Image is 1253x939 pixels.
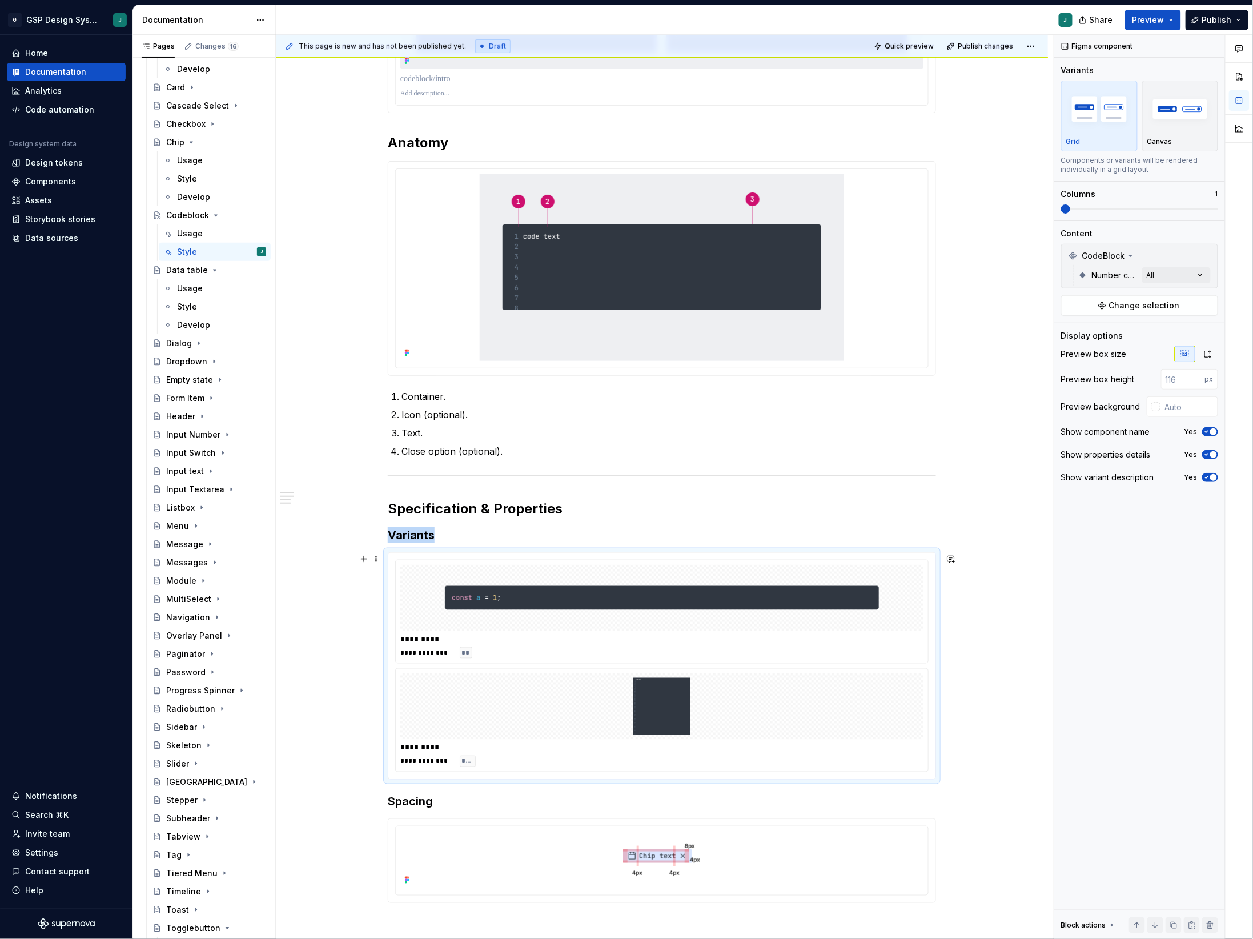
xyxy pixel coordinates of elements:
span: Publish changes [958,42,1013,51]
div: Documentation [25,66,86,78]
p: px [1205,375,1214,384]
button: Publish changes [943,38,1018,54]
div: Develop [177,63,210,75]
span: CodeBlock [1082,250,1125,262]
div: Style [177,173,197,184]
div: Toast [166,904,189,916]
div: Listbox [166,502,195,513]
div: Documentation [142,14,250,26]
button: placeholderGrid [1061,81,1138,151]
a: Overlay Panel [148,627,271,645]
a: Assets [7,191,126,210]
div: Code automation [25,104,94,115]
a: Tag [148,846,271,864]
p: Canvas [1147,137,1172,146]
div: Overlay Panel [166,630,222,641]
div: Develop [177,319,210,331]
h2: Anatomy [388,134,936,152]
div: Variants [1061,65,1094,76]
div: [GEOGRAPHIC_DATA] [166,776,247,788]
span: Preview [1132,14,1164,26]
a: Home [7,44,126,62]
a: Timeline [148,882,271,901]
a: Tabview [148,828,271,846]
p: Container. [401,390,936,403]
p: Text. [401,426,936,440]
div: Form Item [166,392,204,404]
a: Menu [148,517,271,535]
div: Invite team [25,828,70,840]
a: Input Switch [148,444,271,462]
a: Data table [148,261,271,279]
button: GGSP Design SystemJ [2,7,130,32]
a: Supernova Logo [38,918,95,930]
div: Chip [166,137,184,148]
div: Data sources [25,232,78,244]
div: Help [25,885,43,896]
a: Design tokens [7,154,126,172]
div: Search ⌘K [25,809,69,821]
a: Togglebutton [148,919,271,937]
a: Radiobutton [148,700,271,718]
a: Sidebar [148,718,271,736]
span: Quick preview [885,42,934,51]
a: Listbox [148,499,271,517]
div: Components [25,176,76,187]
a: Dialog [148,334,271,352]
div: CodeBlock [1064,247,1215,265]
a: Analytics [7,82,126,100]
a: Toast [148,901,271,919]
span: Draft [489,42,506,51]
a: StyleJ [159,243,271,261]
a: Tiered Menu [148,864,271,882]
a: Header [148,407,271,426]
div: Skeleton [166,740,202,751]
div: Timeline [166,886,201,897]
a: Develop [159,60,271,78]
a: Skeleton [148,736,271,755]
div: J [118,15,122,25]
p: Grid [1066,137,1081,146]
div: Preview box size [1061,348,1127,360]
div: Input Switch [166,447,216,459]
label: Yes [1184,473,1198,482]
span: This page is new and has not been published yet. [299,42,466,51]
p: Close option (optional). [401,444,936,458]
input: 116 [1161,369,1205,390]
label: Yes [1184,450,1198,459]
a: Input Number [148,426,271,444]
img: placeholder [1147,88,1214,130]
a: Chip [148,133,271,151]
div: Usage [177,283,203,294]
a: Usage [159,151,271,170]
a: Develop [159,188,271,206]
a: Cascade Select [148,97,271,115]
div: Preview background [1061,401,1140,412]
a: Form Item [148,389,271,407]
div: Input Number [166,429,220,440]
div: Design tokens [25,157,83,168]
a: Navigation [148,608,271,627]
div: Show properties details [1061,449,1151,460]
a: Settings [7,844,126,862]
div: Data table [166,264,208,276]
span: Number column [1092,270,1138,281]
div: Password [166,667,206,678]
div: Content [1061,228,1093,239]
div: Settings [25,847,58,858]
a: Documentation [7,63,126,81]
div: Preview box height [1061,374,1135,385]
input: Auto [1160,396,1218,417]
div: Tabview [166,831,200,842]
a: Card [148,78,271,97]
p: 1 [1215,190,1218,199]
div: Card [166,82,185,93]
div: Components or variants will be rendered individually in a grid layout [1061,156,1218,174]
a: Usage [159,224,271,243]
a: Storybook stories [7,210,126,228]
a: Message [148,535,271,553]
div: Style [177,301,197,312]
div: Pages [142,42,175,51]
div: Messages [166,557,208,568]
label: Yes [1184,427,1198,436]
